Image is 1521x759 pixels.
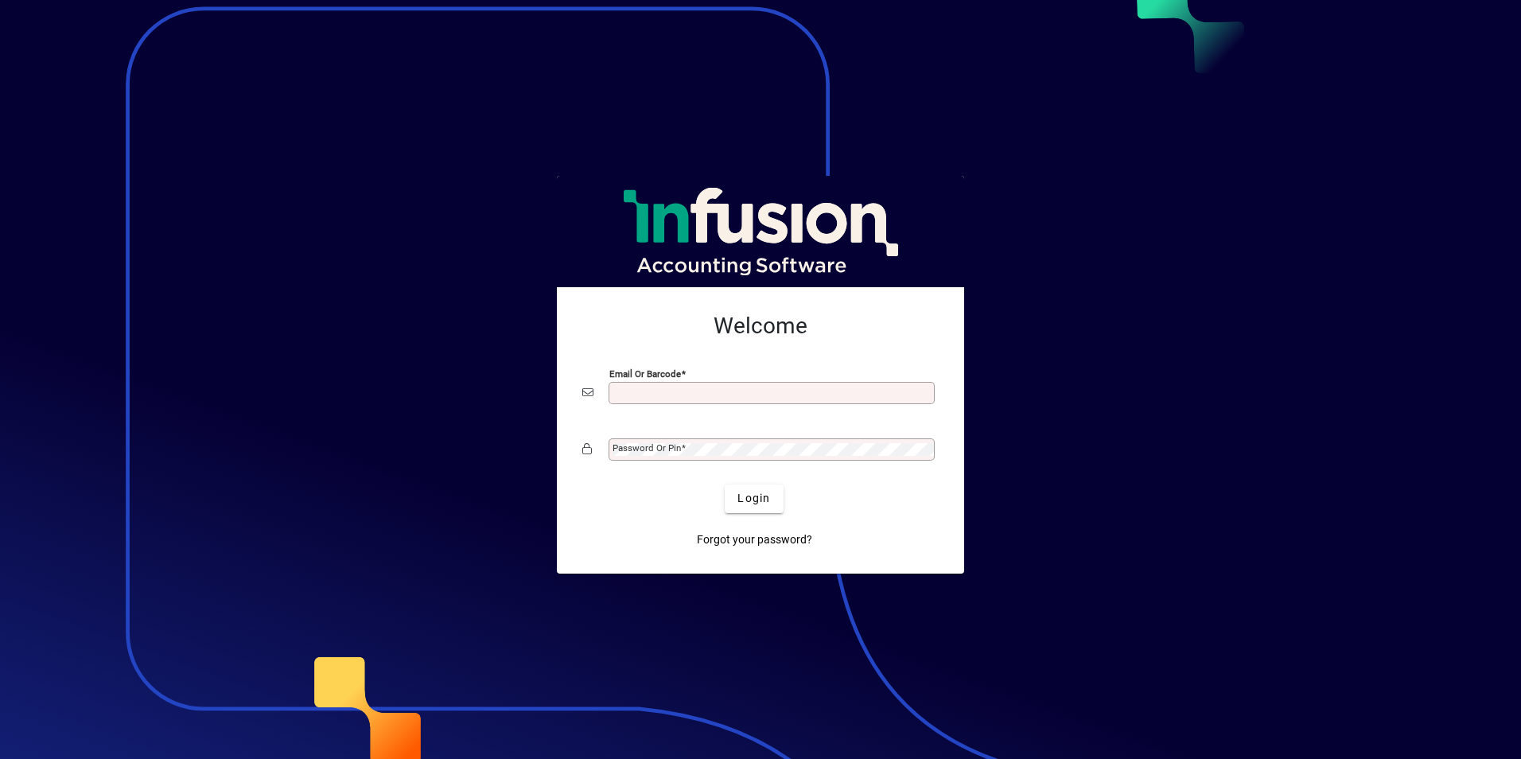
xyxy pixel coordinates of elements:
a: Forgot your password? [690,526,819,555]
h2: Welcome [582,313,939,340]
mat-label: Email or Barcode [609,368,681,379]
mat-label: Password or Pin [613,442,681,453]
span: Forgot your password? [697,531,812,548]
button: Login [725,485,783,513]
span: Login [737,490,770,507]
